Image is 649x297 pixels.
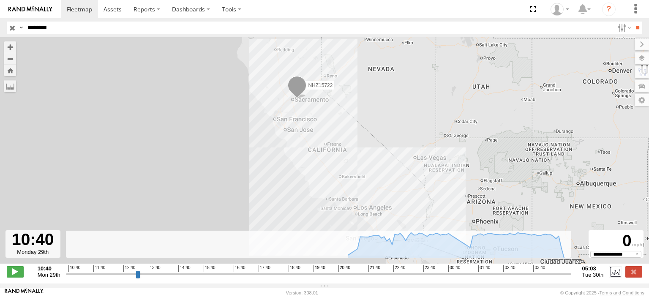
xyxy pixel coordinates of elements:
[600,290,644,295] a: Terms and Conditions
[582,272,604,278] span: Tue 30th Sep 2025
[234,265,245,272] span: 16:40
[4,65,16,76] button: Zoom Home
[8,6,52,12] img: rand-logo.svg
[314,265,325,272] span: 19:40
[614,22,633,34] label: Search Filter Options
[503,265,515,272] span: 02:40
[448,265,460,272] span: 00:40
[533,265,545,272] span: 03:40
[4,41,16,53] button: Zoom in
[308,82,333,88] span: NHZ15722
[18,22,25,34] label: Search Query
[259,265,270,272] span: 17:40
[38,265,60,272] strong: 10:40
[548,3,572,16] div: Zulema McIntosch
[204,265,215,272] span: 15:40
[590,232,642,251] div: 0
[4,53,16,65] button: Zoom out
[635,94,649,106] label: Map Settings
[68,265,80,272] span: 10:40
[178,265,190,272] span: 14:40
[560,290,644,295] div: © Copyright 2025 -
[625,266,642,277] label: Close
[38,272,60,278] span: Mon 29th Sep 2025
[123,265,135,272] span: 12:40
[582,265,604,272] strong: 05:03
[7,266,24,277] label: Play/Stop
[286,290,318,295] div: Version: 308.01
[423,265,435,272] span: 23:40
[93,265,105,272] span: 11:40
[478,265,490,272] span: 01:40
[338,265,350,272] span: 20:40
[4,80,16,92] label: Measure
[289,265,300,272] span: 18:40
[5,289,44,297] a: Visit our Website
[149,265,161,272] span: 13:40
[368,265,380,272] span: 21:40
[393,265,405,272] span: 22:40
[602,3,616,16] i: ?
